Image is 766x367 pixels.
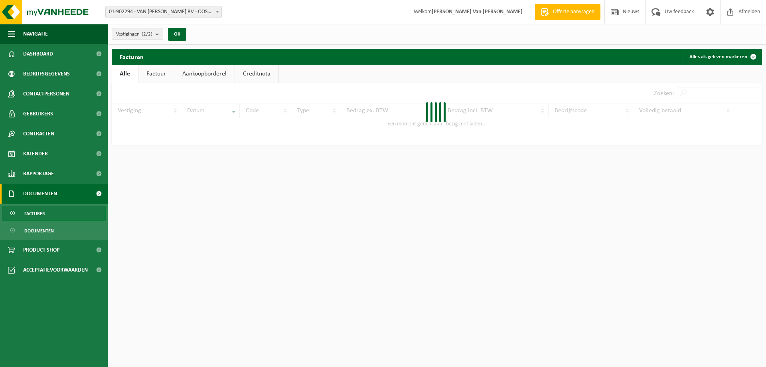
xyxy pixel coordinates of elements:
[2,206,106,221] a: Facturen
[23,44,53,64] span: Dashboard
[23,184,57,204] span: Documenten
[2,223,106,238] a: Documenten
[432,9,523,15] strong: [PERSON_NAME] Van [PERSON_NAME]
[24,206,45,221] span: Facturen
[168,28,186,41] button: OK
[112,65,138,83] a: Alle
[535,4,600,20] a: Offerte aanvragen
[551,8,596,16] span: Offerte aanvragen
[683,49,761,65] button: Alles als gelezen markeren
[105,6,222,18] span: 01-902294 - VAN DE WALLE BV - OOSTAKKER
[138,65,174,83] a: Factuur
[23,84,69,104] span: Contactpersonen
[24,223,54,238] span: Documenten
[23,104,53,124] span: Gebruikers
[174,65,235,83] a: Aankoopborderel
[23,64,70,84] span: Bedrijfsgegevens
[116,28,152,40] span: Vestigingen
[112,28,163,40] button: Vestigingen(2/2)
[23,240,59,260] span: Product Shop
[235,65,278,83] a: Creditnota
[23,124,54,144] span: Contracten
[23,24,48,44] span: Navigatie
[23,144,48,164] span: Kalender
[23,164,54,184] span: Rapportage
[142,32,152,37] count: (2/2)
[112,49,152,64] h2: Facturen
[106,6,221,18] span: 01-902294 - VAN DE WALLE BV - OOSTAKKER
[23,260,88,280] span: Acceptatievoorwaarden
